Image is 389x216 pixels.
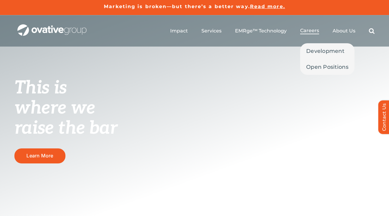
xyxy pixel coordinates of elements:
[26,153,53,159] span: Learn More
[306,63,348,71] span: Open Positions
[300,59,354,75] a: Open Positions
[14,148,65,163] a: Learn More
[250,4,285,9] a: Read more.
[104,4,250,9] a: Marketing is broken—but there’s a better way.
[170,21,375,41] nav: Menu
[17,24,86,29] a: OG_Full_horizontal_WHT
[300,28,319,34] a: Careers
[369,28,375,34] a: Search
[201,28,222,34] a: Services
[306,47,344,55] span: Development
[300,43,354,59] a: Development
[333,28,355,34] a: About Us
[14,97,117,139] span: where we raise the bar
[170,28,188,34] a: Impact
[14,77,67,99] span: This is
[235,28,287,34] a: EMRge™ Technology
